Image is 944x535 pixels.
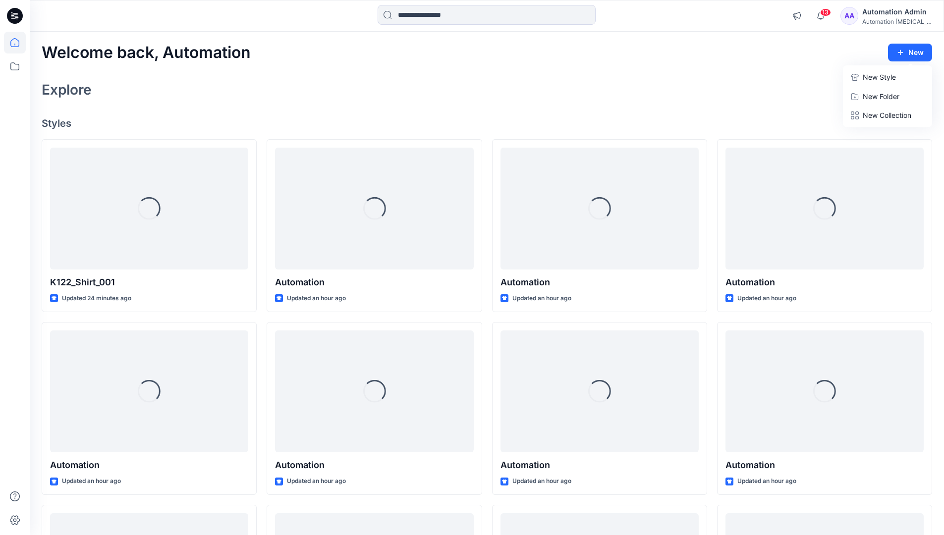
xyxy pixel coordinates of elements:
[863,91,899,102] p: New Folder
[863,71,896,83] p: New Style
[862,18,932,25] div: Automation [MEDICAL_DATA]...
[725,458,924,472] p: Automation
[62,476,121,486] p: Updated an hour ago
[862,6,932,18] div: Automation Admin
[820,8,831,16] span: 13
[42,44,251,62] h2: Welcome back, Automation
[888,44,932,61] button: New
[512,476,571,486] p: Updated an hour ago
[287,293,346,304] p: Updated an hour ago
[500,275,699,289] p: Automation
[737,476,796,486] p: Updated an hour ago
[725,275,924,289] p: Automation
[42,117,932,129] h4: Styles
[275,458,473,472] p: Automation
[863,109,911,121] p: New Collection
[840,7,858,25] div: AA
[275,275,473,289] p: Automation
[512,293,571,304] p: Updated an hour ago
[737,293,796,304] p: Updated an hour ago
[287,476,346,486] p: Updated an hour ago
[50,458,248,472] p: Automation
[845,67,930,87] a: New Style
[50,275,248,289] p: K122_Shirt_001
[62,293,131,304] p: Updated 24 minutes ago
[42,82,92,98] h2: Explore
[500,458,699,472] p: Automation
